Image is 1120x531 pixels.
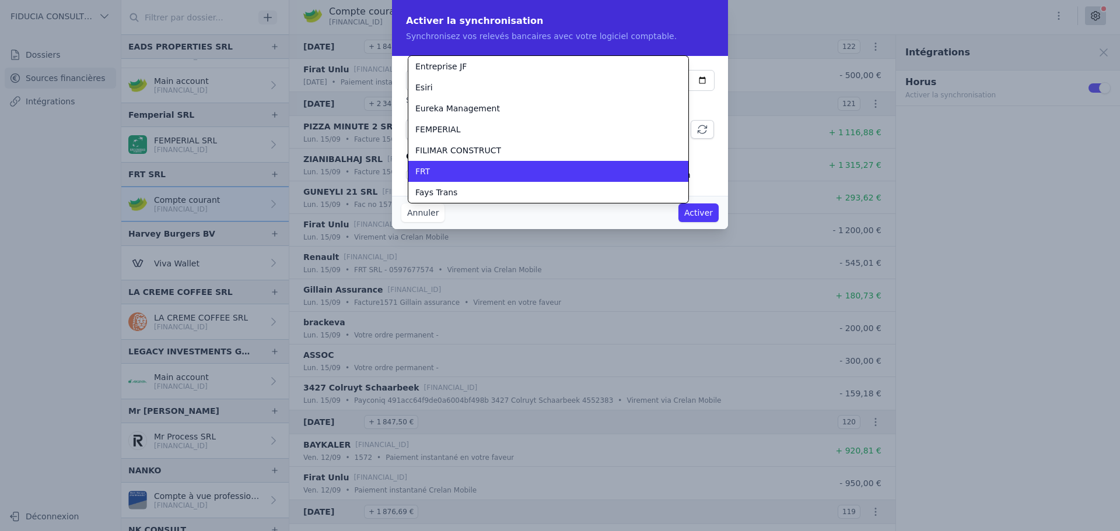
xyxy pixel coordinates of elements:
span: Eureka Management [415,103,500,114]
span: FRT [415,166,430,177]
span: Esiri [415,82,433,93]
span: Fays Trans [415,187,457,198]
span: FILIMAR CONSTRUCT [415,145,501,156]
span: Entreprise JF [415,61,467,72]
span: FEMPERIAL [415,124,461,135]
